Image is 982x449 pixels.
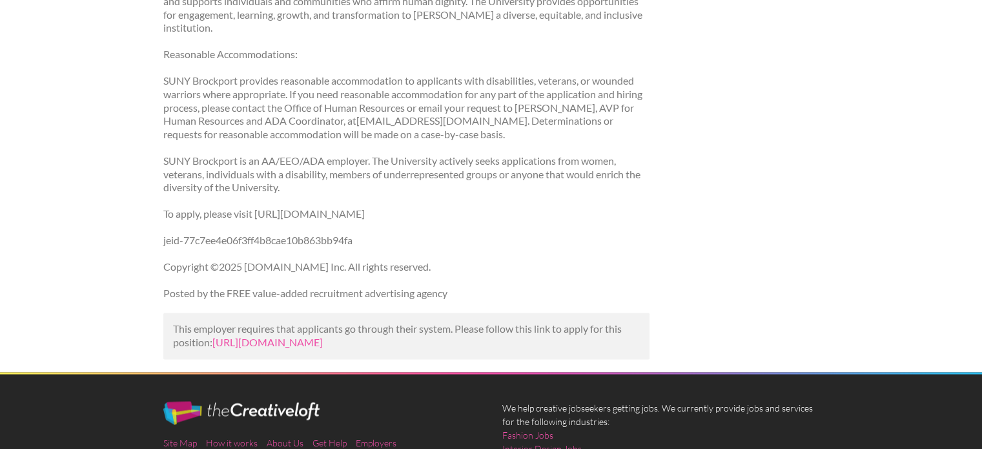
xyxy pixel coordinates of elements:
[356,437,396,448] a: Employers
[163,74,650,141] p: SUNY Brockport provides reasonable accommodation to applicants with disabilities, veterans, or wo...
[163,48,650,61] p: Reasonable Accommodations:
[267,437,303,448] a: About Us
[163,260,650,274] p: Copyright ©2025 [DOMAIN_NAME] Inc. All rights reserved.
[163,401,320,424] img: The Creative Loft
[502,428,553,442] a: Fashion Jobs
[163,437,197,448] a: Site Map
[312,437,347,448] a: Get Help
[163,154,650,194] p: SUNY Brockport is an AA/EEO/ADA employer. The University actively seeks applications from women, ...
[206,437,258,448] a: How it works
[163,234,650,247] p: jeid-77c7ee4e06f3ff4b8cae10b863bb94fa
[163,287,650,300] p: Posted by the FREE value-added recruitment advertising agency
[212,336,323,348] a: [URL][DOMAIN_NAME]
[163,207,650,221] p: To apply, please visit [URL][DOMAIN_NAME]
[173,322,640,350] p: This employer requires that applicants go through their system. Please follow this link to apply ...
